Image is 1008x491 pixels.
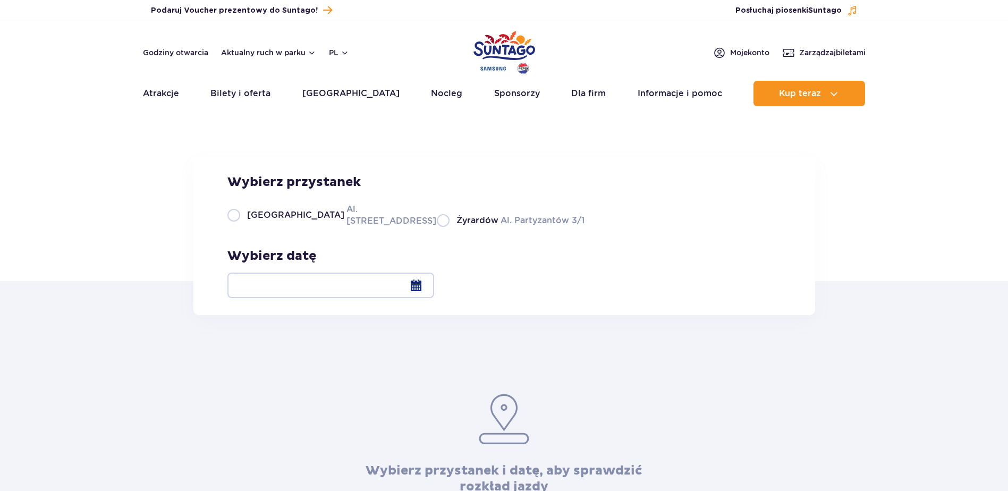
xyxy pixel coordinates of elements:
a: Dla firm [571,81,606,106]
a: Godziny otwarcia [143,47,208,58]
span: Posłuchaj piosenki [735,5,842,16]
a: Atrakcje [143,81,179,106]
h3: Wybierz datę [227,248,434,264]
span: Żyrardów [456,215,498,226]
a: Zarządzajbiletami [782,46,866,59]
a: Informacje i pomoc [638,81,722,106]
a: [GEOGRAPHIC_DATA] [302,81,400,106]
span: Moje konto [730,47,769,58]
a: Bilety i oferta [210,81,270,106]
a: Nocleg [431,81,462,106]
button: pl [329,47,349,58]
a: Park of Poland [473,27,535,75]
span: Podaruj Voucher prezentowy do Suntago! [151,5,318,16]
span: Suntago [808,7,842,14]
label: Al. [STREET_ADDRESS] [227,203,424,227]
a: Podaruj Voucher prezentowy do Suntago! [151,3,332,18]
a: Mojekonto [713,46,769,59]
button: Posłuchaj piosenkiSuntago [735,5,858,16]
label: Al. Partyzantów 3/1 [437,214,585,227]
a: Sponsorzy [494,81,540,106]
span: Zarządzaj biletami [799,47,866,58]
span: [GEOGRAPHIC_DATA] [247,209,344,221]
h3: Wybierz przystanek [227,174,585,190]
span: Kup teraz [779,89,821,98]
button: Kup teraz [753,81,865,106]
button: Aktualny ruch w parku [221,48,316,57]
img: pin.953eee3c.svg [477,393,531,446]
